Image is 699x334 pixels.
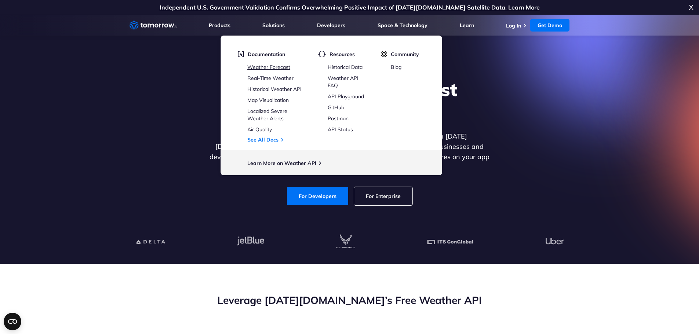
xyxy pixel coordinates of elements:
span: Community [391,51,419,58]
a: Developers [317,22,345,29]
a: Map Visualization [247,97,289,103]
img: brackets.svg [318,51,326,58]
a: Weather API FAQ [328,75,358,89]
a: Learn More on Weather API [247,160,316,166]
a: For Developers [287,187,348,205]
a: Space & Technology [378,22,427,29]
a: Products [209,22,230,29]
span: Documentation [248,51,285,58]
h1: Explore the World’s Best Weather API [208,78,491,122]
p: Get reliable and precise weather data through our free API. Count on [DATE][DOMAIN_NAME] for quic... [208,131,491,172]
a: Historical Weather API [247,86,302,92]
a: Real-Time Weather [247,75,294,81]
a: API Playground [328,93,364,100]
a: Solutions [262,22,285,29]
a: Blog [391,64,401,70]
a: For Enterprise [354,187,412,205]
a: Log In [506,22,521,29]
a: Localized Severe Weather Alerts [247,108,287,122]
img: doc.svg [237,51,244,58]
a: Weather Forecast [247,64,290,70]
a: Get Demo [530,19,569,32]
a: Home link [130,20,177,31]
a: Independent U.S. Government Validation Confirms Overwhelming Positive Impact of [DATE][DOMAIN_NAM... [160,4,540,11]
a: Historical Data [328,64,363,70]
a: API Status [328,126,353,133]
h2: Leverage [DATE][DOMAIN_NAME]’s Free Weather API [130,293,570,307]
a: See All Docs [247,136,278,143]
a: Postman [328,115,349,122]
button: Open CMP widget [4,313,21,330]
span: Resources [330,51,355,58]
img: tio-c.svg [381,51,387,58]
a: Learn [460,22,474,29]
a: GitHub [328,104,344,111]
a: Air Quality [247,126,272,133]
